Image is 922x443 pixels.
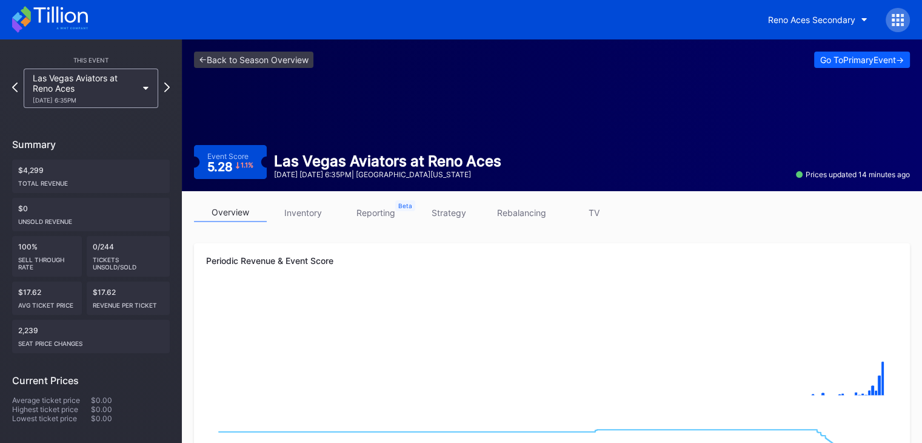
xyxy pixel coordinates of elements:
div: 100% [12,236,82,277]
div: Current Prices [12,374,170,387]
div: Total Revenue [18,175,164,187]
div: Prices updated 14 minutes ago [796,170,910,179]
div: Event Score [207,152,249,161]
div: 0/244 [87,236,170,277]
div: Highest ticket price [12,405,91,414]
div: 1.1 % [241,162,253,169]
div: $0.00 [91,396,170,405]
div: Las Vegas Aviators at Reno Aces [274,152,501,170]
a: TV [558,203,630,222]
div: Sell Through Rate [18,251,76,271]
div: $17.62 [87,282,170,315]
div: [DATE] 6:35PM [33,96,137,104]
div: Tickets Unsold/Sold [93,251,164,271]
div: Reno Aces Secondary [768,15,855,25]
div: Periodic Revenue & Event Score [206,255,898,266]
div: Average ticket price [12,396,91,405]
a: <-Back to Season Overview [194,52,313,68]
button: Go ToPrimaryEvent-> [814,52,910,68]
div: Unsold Revenue [18,213,164,225]
div: $0.00 [91,405,170,414]
div: Summary [12,138,170,150]
div: $0 [12,198,170,231]
a: inventory [267,203,339,222]
a: rebalancing [485,203,558,222]
a: overview [194,203,267,222]
div: Revenue per ticket [93,297,164,309]
div: 5.28 [207,161,254,173]
a: reporting [339,203,412,222]
div: $0.00 [91,414,170,423]
div: $17.62 [12,282,82,315]
svg: Chart title [206,287,897,408]
div: $4,299 [12,160,170,193]
a: strategy [412,203,485,222]
div: Go To Primary Event -> [820,55,904,65]
div: Las Vegas Aviators at Reno Aces [33,73,137,104]
div: Lowest ticket price [12,414,91,423]
button: Reno Aces Secondary [759,8,877,31]
div: This Event [12,56,170,64]
div: seat price changes [18,335,164,347]
div: Avg ticket price [18,297,76,309]
div: [DATE] [DATE] 6:35PM | [GEOGRAPHIC_DATA][US_STATE] [274,170,501,179]
div: 2,239 [12,320,170,353]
